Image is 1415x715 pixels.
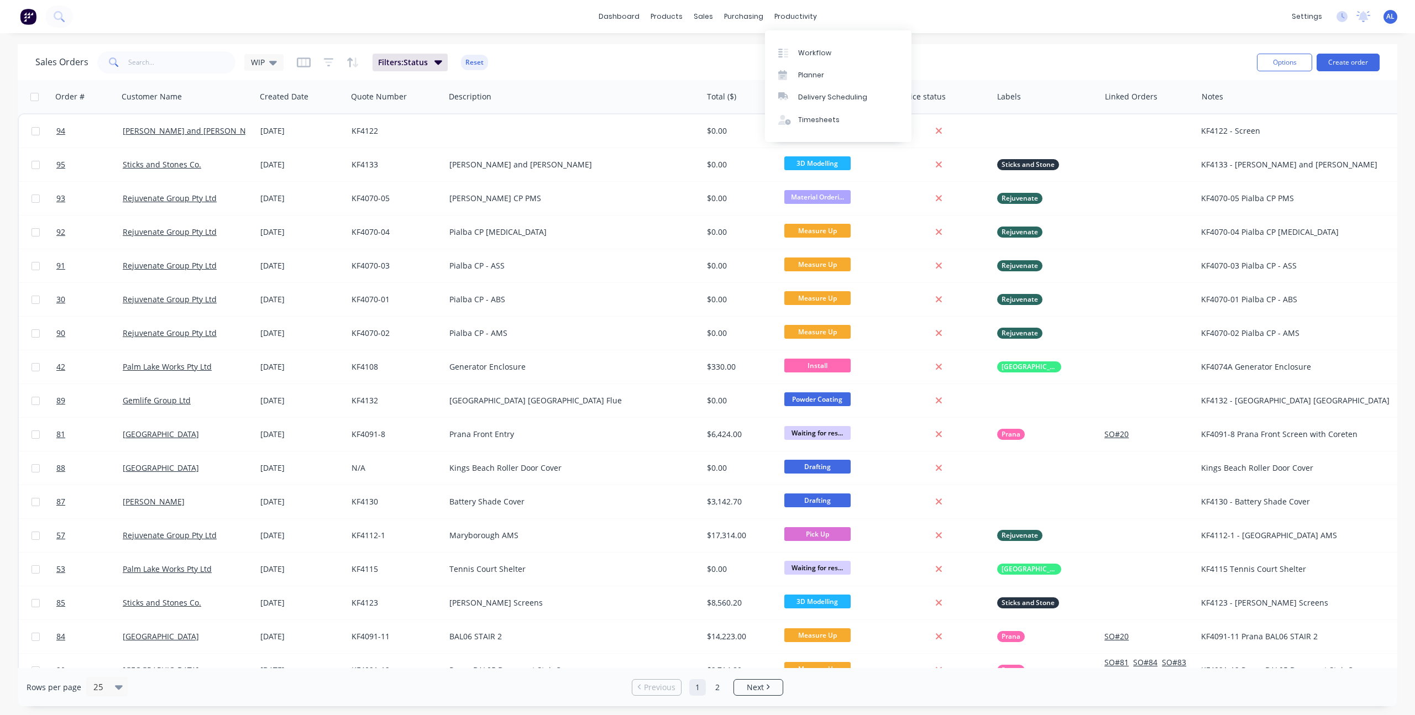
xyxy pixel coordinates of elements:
[56,564,65,575] span: 53
[997,429,1025,440] button: Prana
[56,148,123,181] a: 95
[352,496,436,507] div: KF4130
[1286,8,1328,25] div: settings
[56,283,123,316] a: 30
[56,395,65,406] span: 89
[373,54,448,71] button: Filters:Status
[644,682,675,693] span: Previous
[56,125,65,136] span: 94
[260,665,343,676] div: [DATE]
[123,193,217,203] a: Rejuvenate Group Pty Ltd
[1105,91,1157,102] div: Linked Orders
[1002,159,1055,170] span: Sticks and Stone
[627,679,788,696] ul: Pagination
[449,597,686,608] div: [PERSON_NAME] Screens
[56,182,123,215] a: 93
[784,561,851,575] span: Waiting for res...
[707,597,772,608] div: $8,560.20
[378,57,428,68] span: Filters: Status
[1201,429,1402,440] div: KF4091-8 Prana Front Screen with Coreten
[1002,328,1038,339] span: Rejuvenate
[123,159,201,170] a: Sticks and Stones Co.
[1201,227,1402,238] div: KF4070-04 Pialba CP [MEDICAL_DATA]
[56,384,123,417] a: 89
[449,159,686,170] div: [PERSON_NAME] and [PERSON_NAME]
[352,462,436,474] div: N/A
[997,597,1059,608] button: Sticks and Stone
[449,193,686,204] div: [PERSON_NAME] CP PMS
[688,8,719,25] div: sales
[1002,294,1038,305] span: Rejuvenate
[56,654,123,687] a: 20
[997,91,1021,102] div: Labels
[449,665,686,676] div: Prana BAL05 Basement Stair 3
[260,361,343,372] div: [DATE]
[997,193,1042,204] button: Rejuvenate
[123,429,199,439] a: [GEOGRAPHIC_DATA]
[56,193,65,204] span: 93
[709,679,726,696] a: Page 2
[784,493,851,507] span: Drafting
[123,665,199,675] a: [GEOGRAPHIC_DATA]
[260,260,343,271] div: [DATE]
[707,159,772,170] div: $0.00
[449,564,686,575] div: Tennis Court Shelter
[765,64,911,86] a: Planner
[56,159,65,170] span: 95
[1002,530,1038,541] span: Rejuvenate
[352,361,436,372] div: KF4108
[56,485,123,518] a: 87
[56,496,65,507] span: 87
[449,429,686,440] div: Prana Front Entry
[765,41,911,64] a: Workflow
[352,530,436,541] div: KF4112-1
[352,159,436,170] div: KF4133
[784,527,851,541] span: Pick Up
[56,429,65,440] span: 81
[1201,530,1402,541] div: KF4112-1 - [GEOGRAPHIC_DATA] AMS
[56,530,65,541] span: 57
[1201,193,1402,204] div: KF4070-05 Pialba CP PMS
[997,260,1042,271] button: Rejuvenate
[784,190,851,204] span: Material Orderi...
[449,260,686,271] div: Pialba CP - ASS
[707,193,772,204] div: $0.00
[765,86,911,108] a: Delivery Scheduling
[1201,260,1402,271] div: KF4070-03 Pialba CP - ASS
[1201,462,1402,474] div: Kings Beach Roller Door Cover
[707,91,736,102] div: Total ($)
[1002,361,1057,372] span: [GEOGRAPHIC_DATA]
[1201,597,1402,608] div: KF4123 - [PERSON_NAME] Screens
[784,460,851,474] span: Drafting
[997,294,1042,305] button: Rejuvenate
[1201,631,1402,642] div: KF4091-11 Prana BAL06 STAIR 2
[798,48,831,58] div: Workflow
[707,395,772,406] div: $0.00
[56,631,65,642] span: 84
[707,496,772,507] div: $3,142.70
[56,328,65,339] span: 90
[707,462,772,474] div: $0.00
[707,294,772,305] div: $0.00
[352,564,436,575] div: KF4115
[734,682,783,693] a: Next page
[1201,395,1402,406] div: KF4132 - [GEOGRAPHIC_DATA] [GEOGRAPHIC_DATA]
[260,91,308,102] div: Created Date
[997,530,1042,541] button: Rejuvenate
[997,328,1042,339] button: Rejuvenate
[1002,564,1057,575] span: [GEOGRAPHIC_DATA]
[1002,597,1055,608] span: Sticks and Stone
[1002,665,1020,676] span: Prana
[123,125,265,136] a: [PERSON_NAME] and [PERSON_NAME]
[260,429,343,440] div: [DATE]
[260,193,343,204] div: [DATE]
[1104,631,1129,642] button: SO#20
[798,70,824,80] div: Planner
[260,227,343,238] div: [DATE]
[123,631,199,642] a: [GEOGRAPHIC_DATA]
[784,156,851,170] span: 3D Modelling
[56,519,123,552] a: 57
[1104,657,1129,668] button: SO#81
[449,91,491,102] div: Description
[449,496,686,507] div: Battery Shade Cover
